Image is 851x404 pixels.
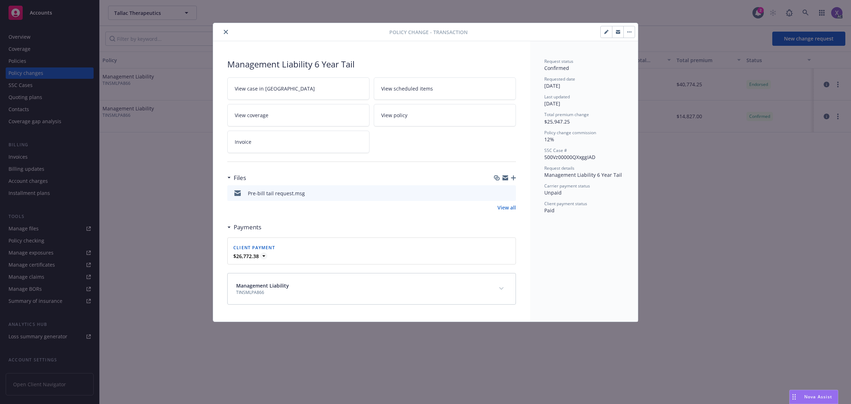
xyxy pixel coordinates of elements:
button: download file [495,190,501,197]
button: expand content [496,283,507,294]
span: SSC Case # [544,147,567,153]
span: Management Liability [236,282,289,289]
a: View case in [GEOGRAPHIC_DATA] [227,77,369,100]
span: View scheduled items [381,85,433,92]
span: Client payment [233,245,275,251]
span: View policy [381,111,407,119]
div: Drag to move [790,390,799,404]
span: Confirmed [544,65,569,71]
button: close [222,28,230,36]
div: Management Liability 6 Year Tail [227,58,516,70]
span: Last updated [544,94,570,100]
span: [DATE] [544,82,560,89]
h3: Files [234,173,246,182]
div: Payments [227,223,261,232]
span: View case in [GEOGRAPHIC_DATA] [235,85,315,92]
button: Nova Assist [789,390,838,404]
strong: $26,772.38 [233,253,259,260]
span: View coverage [235,111,268,119]
span: Policy change - Transaction [389,28,468,36]
span: Total premium change [544,111,589,118]
a: View scheduled items [374,77,516,100]
span: Nova Assist [804,394,832,400]
span: Requested date [544,76,575,82]
span: Request status [544,58,573,64]
span: Carrier payment status [544,183,590,189]
span: Policy change commission [544,130,596,136]
span: TINSMLPA866 [236,289,289,296]
h3: Payments [234,223,261,232]
span: [DATE] [544,100,560,107]
span: Unpaid [544,189,562,196]
span: Paid [544,207,555,214]
span: Request details [544,165,574,171]
span: 500Vz00000QXxggIAD [544,154,595,160]
a: View all [497,204,516,211]
div: Files [227,173,246,182]
span: Invoice [235,138,251,146]
div: Pre-bill tail request.msg [248,190,305,197]
a: Invoice [227,131,369,153]
a: View policy [374,104,516,126]
button: preview file [507,190,513,197]
div: Management LiabilityTINSMLPA866expand content [228,273,516,304]
span: 12% [544,136,554,143]
span: Client payment status [544,201,587,207]
span: Management Liability 6 Year Tail [544,171,622,178]
a: View coverage [227,104,369,126]
span: $25,947.25 [544,118,570,125]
